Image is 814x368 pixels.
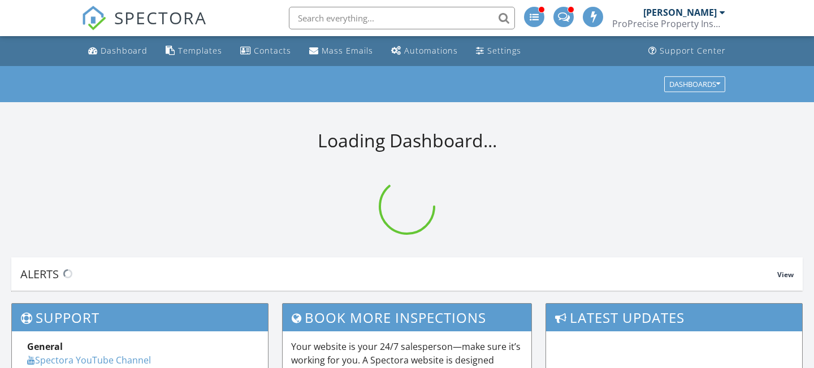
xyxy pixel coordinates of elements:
[777,270,794,279] span: View
[84,41,152,62] a: Dashboard
[387,41,462,62] a: Automations (Advanced)
[12,304,268,331] h3: Support
[114,6,207,29] span: SPECTORA
[404,45,458,56] div: Automations
[644,41,730,62] a: Support Center
[27,354,151,366] a: Spectora YouTube Channel
[81,6,106,30] img: The Best Home Inspection Software - Spectora
[27,340,63,353] strong: General
[101,45,148,56] div: Dashboard
[487,45,521,56] div: Settings
[178,45,222,56] div: Templates
[471,41,526,62] a: Settings
[660,45,726,56] div: Support Center
[643,7,717,18] div: [PERSON_NAME]
[669,80,720,88] div: Dashboards
[305,41,378,62] a: Mass Emails
[236,41,296,62] a: Contacts
[289,7,515,29] input: Search everything...
[81,15,207,39] a: SPECTORA
[20,266,777,282] div: Alerts
[546,304,802,331] h3: Latest Updates
[612,18,725,29] div: ProPrecise Property Inspections LLC.
[283,304,532,331] h3: Book More Inspections
[322,45,373,56] div: Mass Emails
[161,41,227,62] a: Templates
[664,76,725,92] button: Dashboards
[254,45,291,56] div: Contacts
